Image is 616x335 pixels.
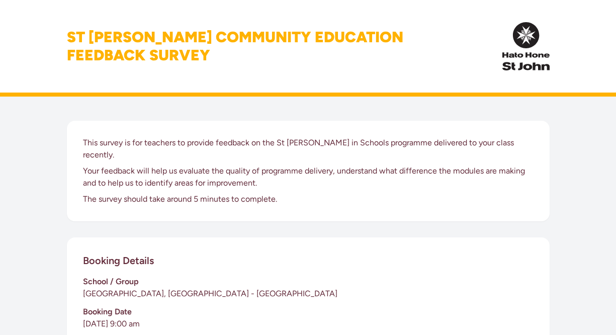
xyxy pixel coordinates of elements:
p: [GEOGRAPHIC_DATA], [GEOGRAPHIC_DATA] - [GEOGRAPHIC_DATA] [83,288,534,300]
h1: St [PERSON_NAME] Community Education Feedback Survey [67,28,403,64]
h3: School / Group [83,276,534,288]
p: Your feedback will help us evaluate the quality of programme delivery, understand what difference... [83,165,534,189]
h3: Booking Date [83,306,534,318]
img: InPulse [502,22,549,70]
p: The survey should take around 5 minutes to complete. [83,193,534,205]
h2: Booking Details [83,254,154,268]
p: [DATE] 9:00 am [83,318,534,330]
p: This survey is for teachers to provide feedback on the St [PERSON_NAME] in Schools programme deli... [83,137,534,161]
